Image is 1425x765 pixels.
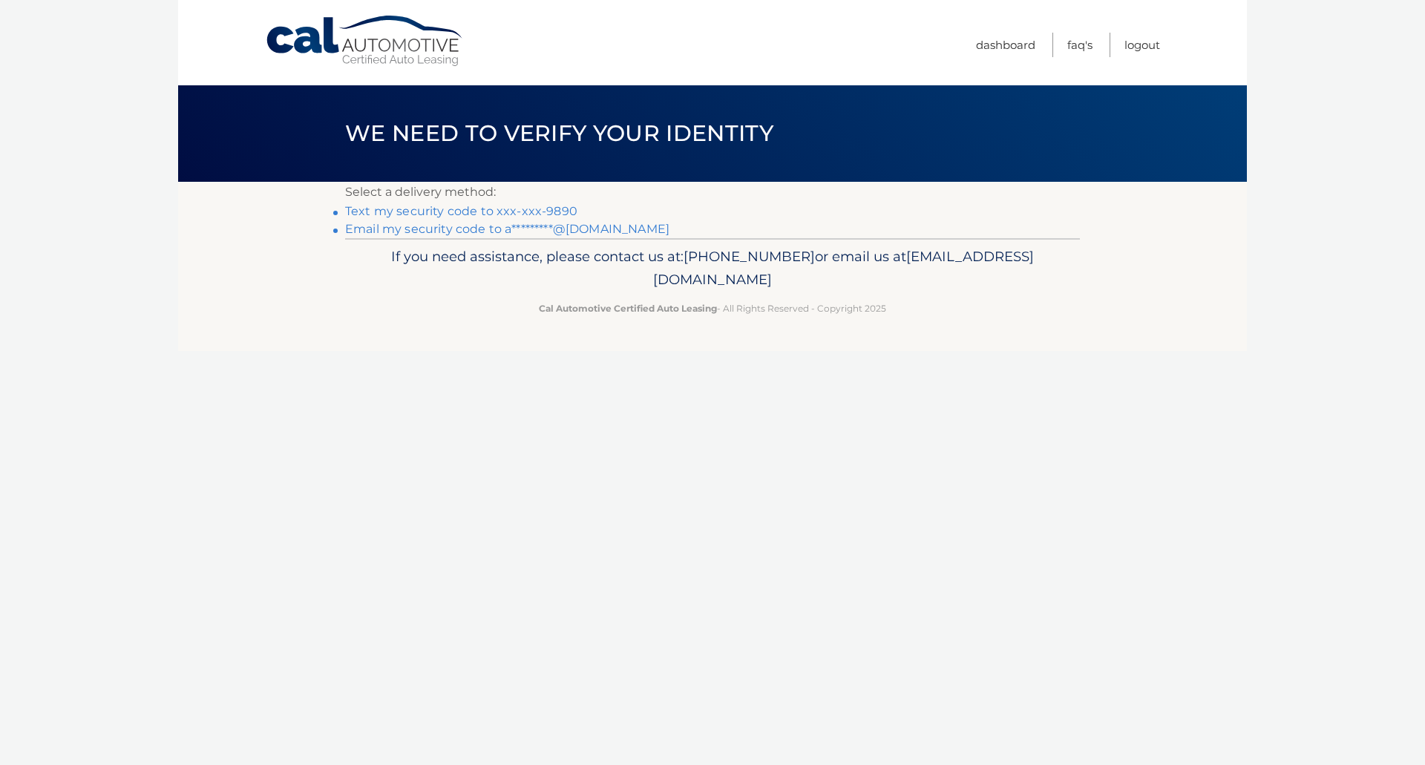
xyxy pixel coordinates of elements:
p: If you need assistance, please contact us at: or email us at [355,245,1070,292]
a: Email my security code to a*********@[DOMAIN_NAME] [345,222,669,236]
a: Logout [1124,33,1160,57]
span: We need to verify your identity [345,119,773,147]
a: Dashboard [976,33,1035,57]
a: Text my security code to xxx-xxx-9890 [345,204,577,218]
strong: Cal Automotive Certified Auto Leasing [539,303,717,314]
a: FAQ's [1067,33,1092,57]
span: [PHONE_NUMBER] [684,248,815,265]
a: Cal Automotive [265,15,465,68]
p: - All Rights Reserved - Copyright 2025 [355,301,1070,316]
p: Select a delivery method: [345,182,1080,203]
